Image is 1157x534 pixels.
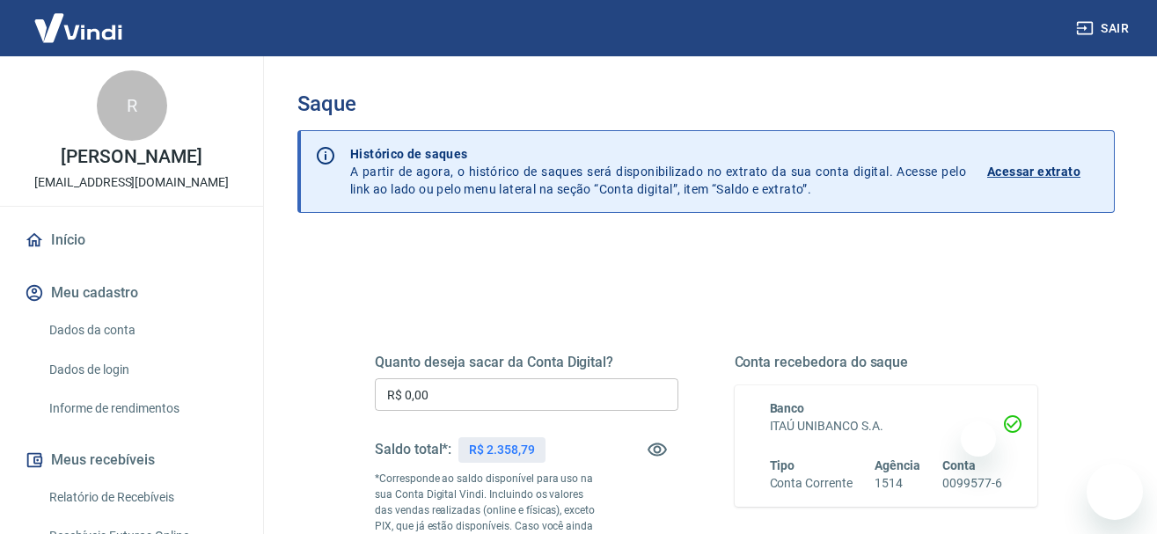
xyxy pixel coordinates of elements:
[1087,464,1143,520] iframe: Botão para abrir a janela de mensagens
[987,145,1100,198] a: Acessar extrato
[770,458,795,472] span: Tipo
[942,458,976,472] span: Conta
[350,145,966,163] p: Histórico de saques
[21,441,242,479] button: Meus recebíveis
[375,441,451,458] h5: Saldo total*:
[21,221,242,260] a: Início
[875,458,920,472] span: Agência
[770,417,1003,435] h6: ITAÚ UNIBANCO S.A.
[469,441,534,459] p: R$ 2.358,79
[42,312,242,348] a: Dados da conta
[42,352,242,388] a: Dados de login
[42,479,242,516] a: Relatório de Recebíveis
[942,474,1002,493] h6: 0099577-6
[1073,12,1136,45] button: Sair
[735,354,1038,371] h5: Conta recebedora do saque
[961,421,996,457] iframe: Fechar mensagem
[42,391,242,427] a: Informe de rendimentos
[21,274,242,312] button: Meu cadastro
[770,401,805,415] span: Banco
[297,91,1115,116] h3: Saque
[875,474,920,493] h6: 1514
[350,145,966,198] p: A partir de agora, o histórico de saques será disponibilizado no extrato da sua conta digital. Ac...
[97,70,167,141] div: R
[61,148,201,166] p: [PERSON_NAME]
[21,1,135,55] img: Vindi
[770,474,853,493] h6: Conta Corrente
[375,354,678,371] h5: Quanto deseja sacar da Conta Digital?
[987,163,1080,180] p: Acessar extrato
[34,173,229,192] p: [EMAIL_ADDRESS][DOMAIN_NAME]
